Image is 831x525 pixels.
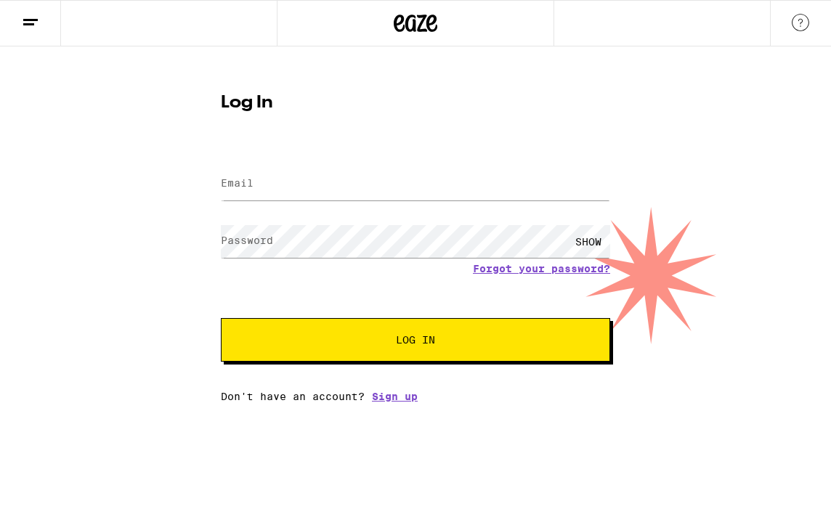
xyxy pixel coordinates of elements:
[221,177,254,189] label: Email
[567,225,610,258] div: SHOW
[221,94,610,112] h1: Log In
[221,168,610,200] input: Email
[372,391,418,402] a: Sign up
[221,391,610,402] div: Don't have an account?
[221,235,273,246] label: Password
[396,335,435,345] span: Log In
[221,318,610,362] button: Log In
[473,263,610,274] a: Forgot your password?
